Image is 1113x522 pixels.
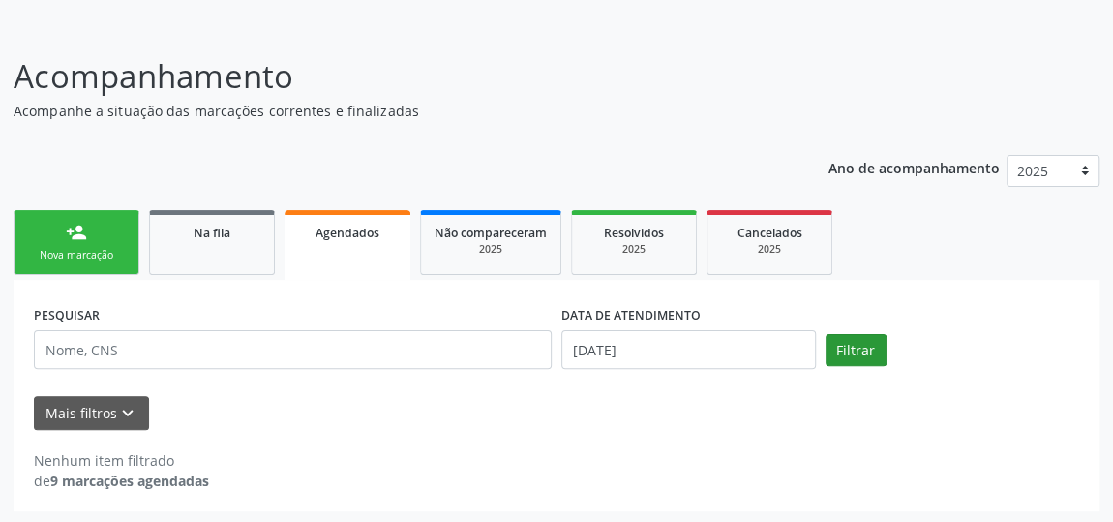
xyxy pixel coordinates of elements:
[435,225,547,241] span: Não compareceram
[14,101,773,121] p: Acompanhe a situação das marcações correntes e finalizadas
[34,396,149,430] button: Mais filtroskeyboard_arrow_down
[50,472,209,490] strong: 9 marcações agendadas
[561,300,701,330] label: DATA DE ATENDIMENTO
[34,330,552,369] input: Nome, CNS
[435,242,547,257] div: 2025
[586,242,682,257] div: 2025
[828,155,1000,179] p: Ano de acompanhamento
[28,248,125,262] div: Nova marcação
[34,450,209,471] div: Nenhum item filtrado
[721,242,818,257] div: 2025
[34,300,100,330] label: PESQUISAR
[737,225,802,241] span: Cancelados
[117,403,138,424] i: keyboard_arrow_down
[66,222,87,243] div: person_add
[561,330,816,369] input: Selecione um intervalo
[34,471,209,491] div: de
[316,225,379,241] span: Agendados
[604,225,664,241] span: Resolvidos
[826,334,887,367] button: Filtrar
[14,52,773,101] p: Acompanhamento
[194,225,230,241] span: Na fila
